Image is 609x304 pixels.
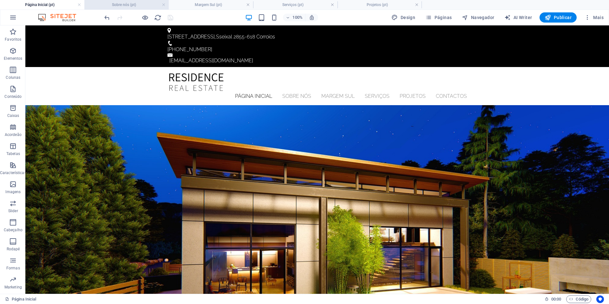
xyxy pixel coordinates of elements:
button: Código [566,295,591,303]
p: Marketing [4,285,22,290]
p: Favoritos [5,37,21,42]
div: Design (Ctrl+Alt+Y) [389,12,418,23]
p: Formas [6,266,20,271]
p: Elementos [4,56,22,61]
a: Clique para cancelar a seleção. Clique duas vezes para abrir as Páginas [5,295,36,303]
span: 00 00 [551,295,561,303]
p: Acordeão [5,132,22,137]
button: Páginas [423,12,454,23]
span: Publicar [545,14,572,21]
p: Tabelas [6,151,20,156]
i: Recarregar página [154,14,161,21]
span: Mais [584,14,604,21]
h6: Tempo de sessão [545,295,561,303]
span: Código [569,295,588,303]
i: Desfazer: Colar (Ctrl+Z) [103,14,111,21]
p: Cabeçalho [4,227,23,233]
button: Navegador [459,12,497,23]
span: Design [391,14,415,21]
button: 100% [283,14,305,21]
span: : [556,297,557,301]
span: Navegador [462,14,494,21]
button: Design [389,12,418,23]
p: Caixas [7,113,19,118]
span: Páginas [425,14,452,21]
h4: Margem Sul (pt) [169,1,253,8]
button: Mais [582,12,606,23]
h6: 100% [292,14,303,21]
img: Editor Logo [36,14,84,21]
p: Colunas [6,75,20,80]
h4: Sobre nós (pt) [84,1,169,8]
button: undo [103,14,111,21]
p: Slider [8,208,18,213]
h4: Serviços (pt) [253,1,337,8]
p: Rodapé [7,247,20,252]
span: AI Writer [504,14,532,21]
h4: Projetos (pt) [337,1,422,8]
p: Imagens [5,189,21,194]
button: AI Writer [502,12,534,23]
button: Publicar [540,12,577,23]
button: Usercentrics [596,295,604,303]
p: Conteúdo [4,94,22,99]
button: reload [154,14,161,21]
